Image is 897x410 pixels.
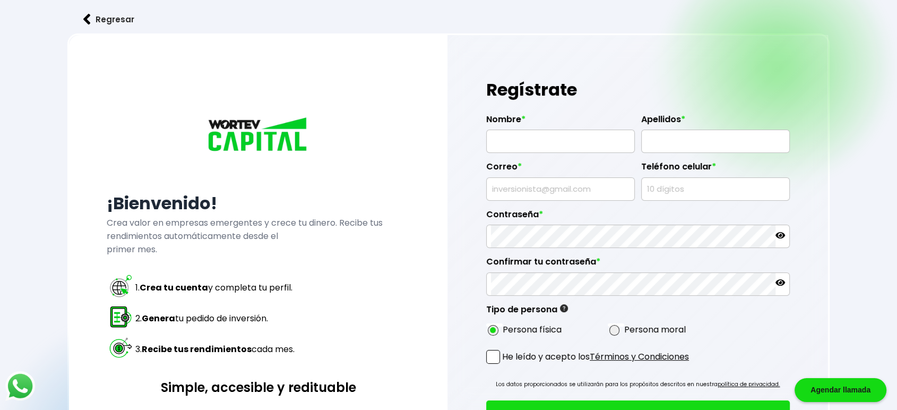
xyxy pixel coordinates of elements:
p: Los datos proporcionados se utilizarán para los propósitos descritos en nuestra [496,379,780,390]
button: Regresar [67,5,150,33]
strong: Crea tu cuenta [140,281,208,294]
label: Contraseña [486,209,790,225]
input: 10 dígitos [646,178,785,200]
h2: ¡Bienvenido! [107,191,410,216]
a: flecha izquierdaRegresar [67,5,830,33]
input: inversionista@gmail.com [491,178,630,200]
img: gfR76cHglkPwleuBLjWdxeZVvX9Wp6JBDmjRYY8JYDQn16A2ICN00zLTgIroGa6qie5tIuWH7V3AapTKqzv+oMZsGfMUqL5JM... [560,304,568,312]
td: 1. y completa tu perfil. [135,273,295,303]
strong: Recibe tus rendimientos [142,343,252,355]
h3: Simple, accesible y redituable [107,378,410,397]
h1: Regístrate [486,74,790,106]
label: Persona física [503,323,562,336]
img: flecha izquierda [83,14,91,25]
strong: Genera [142,312,175,324]
img: paso 1 [108,274,133,298]
td: 3. cada mes. [135,335,295,364]
div: Agendar llamada [795,378,886,402]
img: paso 2 [108,304,133,329]
label: Correo [486,161,635,177]
label: Teléfono celular [641,161,790,177]
label: Persona moral [624,323,686,336]
a: Términos y Condiciones [590,351,689,363]
label: Apellidos [641,114,790,130]
img: paso 3 [108,335,133,360]
p: He leído y acepto los [502,350,689,363]
label: Tipo de persona [486,304,568,320]
label: Nombre [486,114,635,130]
p: Crea valor en empresas emergentes y crece tu dinero. Recibe tus rendimientos automáticamente desd... [107,216,410,256]
img: logos_whatsapp-icon.242b2217.svg [5,371,35,401]
img: logo_wortev_capital [205,116,312,155]
td: 2. tu pedido de inversión. [135,304,295,334]
a: política de privacidad. [718,380,780,388]
label: Confirmar tu contraseña [486,257,790,272]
